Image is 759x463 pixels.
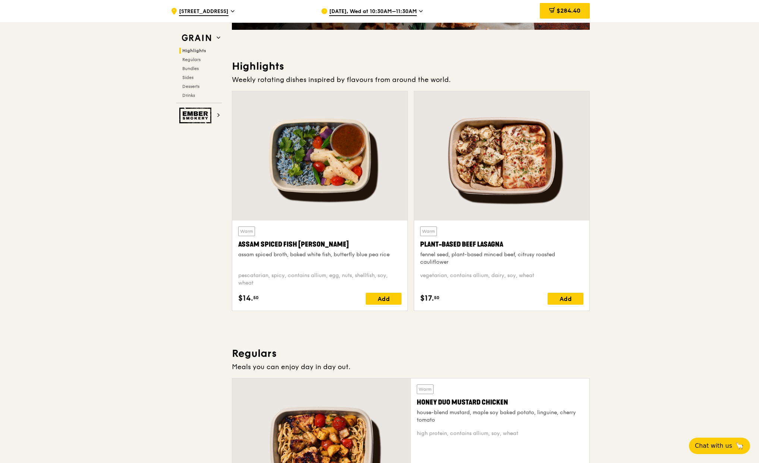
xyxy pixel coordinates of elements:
div: Weekly rotating dishes inspired by flavours from around the world. [232,74,590,85]
span: [DATE], Wed at 10:30AM–11:30AM [329,8,417,16]
span: Chat with us [695,441,732,450]
span: 50 [253,295,259,301]
span: 50 [434,295,440,301]
div: Warm [420,226,437,236]
div: fennel seed, plant-based minced beef, citrusy roasted cauliflower [420,251,583,266]
div: Warm [238,226,255,236]
button: Chat with us🦙 [689,438,750,454]
span: Bundles [182,66,199,71]
div: Honey Duo Mustard Chicken [417,397,583,407]
span: Desserts [182,84,199,89]
div: vegetarian, contains allium, dairy, soy, wheat [420,272,583,287]
img: Ember Smokery web logo [179,108,214,123]
span: $17. [420,293,434,304]
div: Add [548,293,583,305]
div: Meals you can enjoy day in day out. [232,362,590,372]
div: Warm [417,384,434,394]
div: Plant-Based Beef Lasagna [420,239,583,250]
div: pescatarian, spicy, contains allium, egg, nuts, shellfish, soy, wheat [238,272,401,287]
h3: Regulars [232,347,590,360]
div: house-blend mustard, maple soy baked potato, linguine, cherry tomato [417,409,583,424]
span: Regulars [182,57,201,62]
span: $284.40 [557,7,580,14]
span: [STREET_ADDRESS] [179,8,229,16]
span: $14. [238,293,253,304]
span: Sides [182,75,193,80]
span: Highlights [182,48,206,53]
div: high protein, contains allium, soy, wheat [417,430,583,437]
span: Drinks [182,93,195,98]
h3: Highlights [232,60,590,73]
span: 🦙 [735,441,744,450]
div: Assam Spiced Fish [PERSON_NAME] [238,239,401,250]
div: Add [366,293,401,305]
img: Grain web logo [179,31,214,45]
div: assam spiced broth, baked white fish, butterfly blue pea rice [238,251,401,259]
